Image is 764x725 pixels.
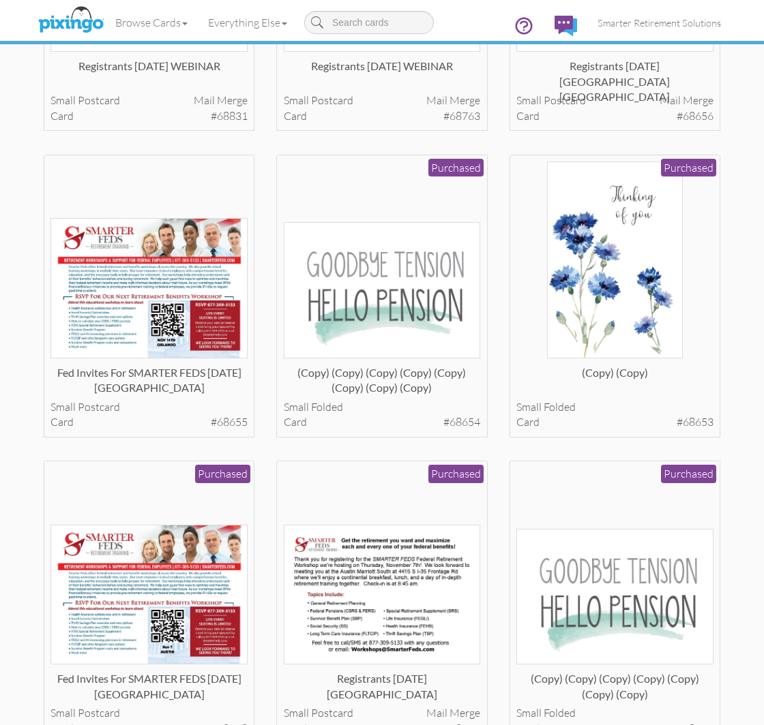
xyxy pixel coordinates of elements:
span: postcard [78,706,120,720]
div: Registrants [DATE] WEBINAR [284,59,481,86]
a: Everything Else [198,5,297,40]
input: Search cards [304,11,434,34]
span: postcard [544,93,586,107]
div: Purchased [428,465,484,483]
span: postcard [78,93,120,107]
span: #68655 [211,414,248,430]
span: small [50,706,76,720]
span: #68831 [211,108,248,124]
div: card [516,414,714,430]
div: Registrants [DATE] WEBINAR [50,59,248,86]
img: 129475-1-1742342194111-a4752f4b79e42a95-qa.jpg [50,218,248,358]
img: 122692-1-1729827286416-9aa53afeb2053337-qa.jpg [284,525,481,664]
span: small [50,93,76,107]
span: small [284,706,309,720]
div: Purchased [661,159,716,177]
span: small [284,93,309,107]
span: small [516,93,542,107]
span: #68763 [443,108,480,124]
img: comments.svg [555,16,577,36]
div: Fed Invites for SMARTER FEDS [DATE] [GEOGRAPHIC_DATA] [50,365,248,392]
span: small [516,706,542,720]
div: card [50,414,248,430]
span: Smarter Retirement Solutions [598,17,721,29]
span: folded [311,400,343,414]
img: 122184-1-1728623052870-f0cb887cfc076cb8-qa.jpg [284,222,481,358]
img: 129477-1-1742342269289-5665170fa30834c9-qa.jpg [50,525,248,664]
a: Smarter Retirement Solutions [587,5,731,40]
div: Purchased [195,465,250,483]
div: card [516,108,714,124]
span: small [284,400,309,414]
div: (copy) (copy) (copy) (copy) (copy) (copy) (copy) (copy) [284,365,481,392]
span: postcard [311,93,353,107]
span: Mail merge [426,705,480,721]
span: small [50,400,76,414]
span: Mail merge [660,93,714,108]
div: Purchased [661,465,716,483]
span: folded [544,400,576,414]
div: (copy) (copy) [516,365,714,392]
div: Registrants [DATE] [GEOGRAPHIC_DATA] [284,671,481,698]
span: Mail merge [426,93,480,108]
a: Browse Cards [105,5,198,40]
div: Fed Invites for SMARTER FEDS [DATE] [GEOGRAPHIC_DATA] [50,671,248,698]
div: Purchased [428,159,484,177]
img: 122183-1-1728621992017-6bbf01d3ed3ee73f-qa.jpg [547,161,683,358]
div: card [284,108,481,124]
div: Registrants [DATE] [GEOGRAPHIC_DATA] [GEOGRAPHIC_DATA] [516,59,714,86]
span: postcard [311,706,353,720]
span: #68656 [677,108,714,124]
div: (copy) (copy) (copy) (copy) (copy) (copy) (copy) [516,671,714,698]
img: pixingo logo [35,3,107,37]
div: card [284,414,481,430]
span: Mail merge [194,93,248,108]
span: small [516,400,542,414]
img: 121224-1-1726590265750-b07f36e5b7e0dacb-qa.jpg [516,529,714,664]
span: folded [544,706,576,720]
span: #68653 [677,414,714,430]
div: card [50,108,248,124]
span: #68654 [443,414,480,430]
span: postcard [78,400,120,414]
